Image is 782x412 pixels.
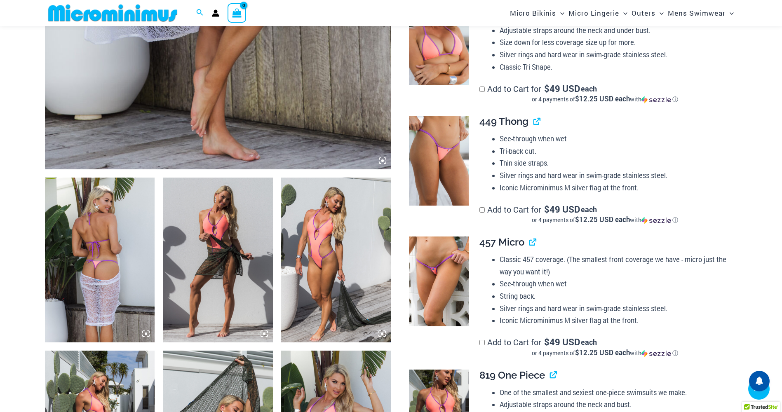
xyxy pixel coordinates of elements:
[479,349,730,357] div: or 4 payments of with
[581,205,597,213] span: each
[500,253,730,278] li: Classic 457 coverage. (The smallest front coverage we have - micro just the way you want it!)
[500,145,730,157] li: Tri-back cut.
[544,336,550,348] span: $
[668,2,726,23] span: Mens Swimwear
[500,61,730,73] li: Classic Tri Shape.
[556,2,564,23] span: Menu Toggle
[500,398,730,411] li: Adjustable straps around the neck and bust.
[196,8,204,19] a: Search icon link
[632,2,655,23] span: Outers
[500,182,730,194] li: Iconic Microminimus M silver flag at the front.
[228,3,247,22] a: View Shopping Cart, empty
[581,338,597,346] span: each
[479,216,730,224] div: or 4 payments of with
[726,2,734,23] span: Menu Toggle
[575,94,630,103] span: $12.25 USD each
[479,369,545,381] span: 819 One Piece
[479,216,730,224] div: or 4 payments of$12.25 USD eachwithSezzle Click to learn more about Sezzle
[544,205,580,213] span: 49 USD
[500,278,730,290] li: See-through when wet
[500,157,730,169] li: Thin side straps.
[507,1,737,25] nav: Site Navigation
[479,337,730,357] label: Add to Cart for
[500,49,730,61] li: Silver rings and hard wear in swim-grade stainless steel.
[479,95,730,103] div: or 4 payments of$12.25 USD eachwithSezzle Click to learn more about Sezzle
[163,178,273,342] img: Wild Card Neon Bliss 819 One Piece St Martin 5996 Sarong 06
[479,236,524,248] span: 457 Micro
[566,2,629,23] a: Micro LingerieMenu ToggleMenu Toggle
[500,314,730,327] li: Iconic Microminimus M silver flag at the front.
[479,87,485,92] input: Add to Cart for$49 USD eachor 4 payments of$12.25 USD eachwithSezzle Click to learn more about Se...
[575,348,630,357] span: $12.25 USD each
[45,4,181,22] img: MM SHOP LOGO FLAT
[409,116,469,206] img: Wild Card Neon Bliss 449 Thong 01
[629,2,666,23] a: OutersMenu ToggleMenu Toggle
[544,84,580,93] span: 49 USD
[500,169,730,182] li: Silver rings and hard wear in swim-grade stainless steel.
[641,350,671,357] img: Sezzle
[544,338,580,346] span: 49 USD
[500,36,730,49] li: Size down for less coverage size up for more.
[544,82,550,94] span: $
[575,215,630,224] span: $12.25 USD each
[409,236,469,326] img: Wild Card Neon Bliss 312 Top 457 Micro 04
[45,178,155,342] img: Wild Card Neon Bliss 819 One Piece St Martin 5996 Sarong 04
[479,207,485,213] input: Add to Cart for$49 USD eachor 4 payments of$12.25 USD eachwithSezzle Click to learn more about Se...
[500,302,730,315] li: Silver rings and hard wear in swim-grade stainless steel.
[619,2,627,23] span: Menu Toggle
[500,133,730,145] li: See-through when wet
[508,2,566,23] a: Micro BikinisMenu ToggleMenu Toggle
[544,203,550,215] span: $
[281,178,391,342] img: Wild Card Neon Bliss 819 One Piece St Martin 5996 Sarong 08
[479,95,730,103] div: or 4 payments of with
[666,2,736,23] a: Mens SwimwearMenu ToggleMenu Toggle
[479,349,730,357] div: or 4 payments of$12.25 USD eachwithSezzle Click to learn more about Sezzle
[479,340,485,345] input: Add to Cart for$49 USD eachor 4 payments of$12.25 USD eachwithSezzle Click to learn more about Se...
[568,2,619,23] span: Micro Lingerie
[500,24,730,37] li: Adjustable straps around the neck and under bust.
[479,204,730,225] label: Add to Cart for
[641,217,671,224] img: Sezzle
[212,9,219,17] a: Account icon link
[500,386,730,399] li: One of the smallest and sexiest one-piece swimsuits we make.
[655,2,664,23] span: Menu Toggle
[479,83,730,104] label: Add to Cart for
[500,290,730,302] li: String back.
[581,84,597,93] span: each
[641,96,671,103] img: Sezzle
[479,115,528,127] span: 449 Thong
[510,2,556,23] span: Micro Bikinis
